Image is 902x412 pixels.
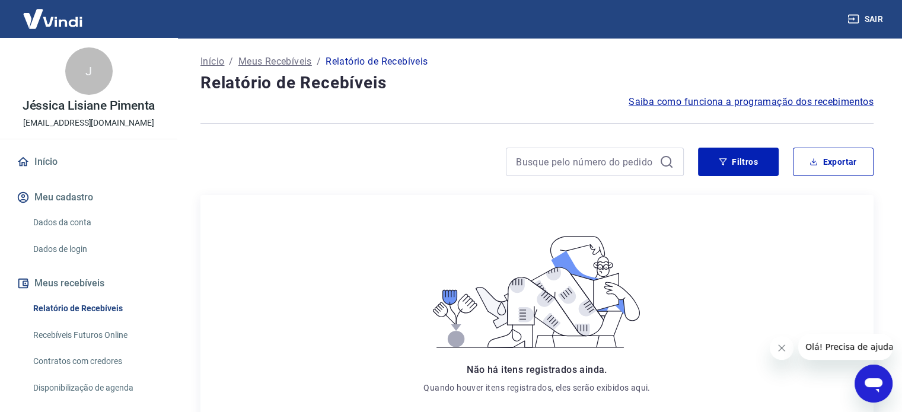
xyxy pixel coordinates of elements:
[23,100,155,112] p: Jéssica Lisiane Pimenta
[798,334,893,360] iframe: Mensagem da empresa
[14,149,163,175] a: Início
[28,323,163,347] a: Recebíveis Futuros Online
[28,376,163,400] a: Disponibilização de agenda
[317,55,321,69] p: /
[200,55,224,69] a: Início
[423,382,650,394] p: Quando houver itens registrados, eles serão exibidos aqui.
[326,55,428,69] p: Relatório de Recebíveis
[629,95,874,109] a: Saiba como funciona a programação dos recebimentos
[28,210,163,235] a: Dados da conta
[7,8,100,18] span: Olá! Precisa de ajuda?
[229,55,233,69] p: /
[14,184,163,210] button: Meu cadastro
[28,237,163,261] a: Dados de login
[14,270,163,296] button: Meus recebíveis
[845,8,888,30] button: Sair
[855,365,893,403] iframe: Botão para abrir a janela de mensagens
[65,47,113,95] div: J
[770,336,793,360] iframe: Fechar mensagem
[14,1,91,37] img: Vindi
[698,148,779,176] button: Filtros
[467,364,607,375] span: Não há itens registrados ainda.
[23,117,154,129] p: [EMAIL_ADDRESS][DOMAIN_NAME]
[28,296,163,321] a: Relatório de Recebíveis
[28,349,163,373] a: Contratos com credores
[238,55,312,69] a: Meus Recebíveis
[516,153,655,171] input: Busque pelo número do pedido
[200,71,874,95] h4: Relatório de Recebíveis
[793,148,874,176] button: Exportar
